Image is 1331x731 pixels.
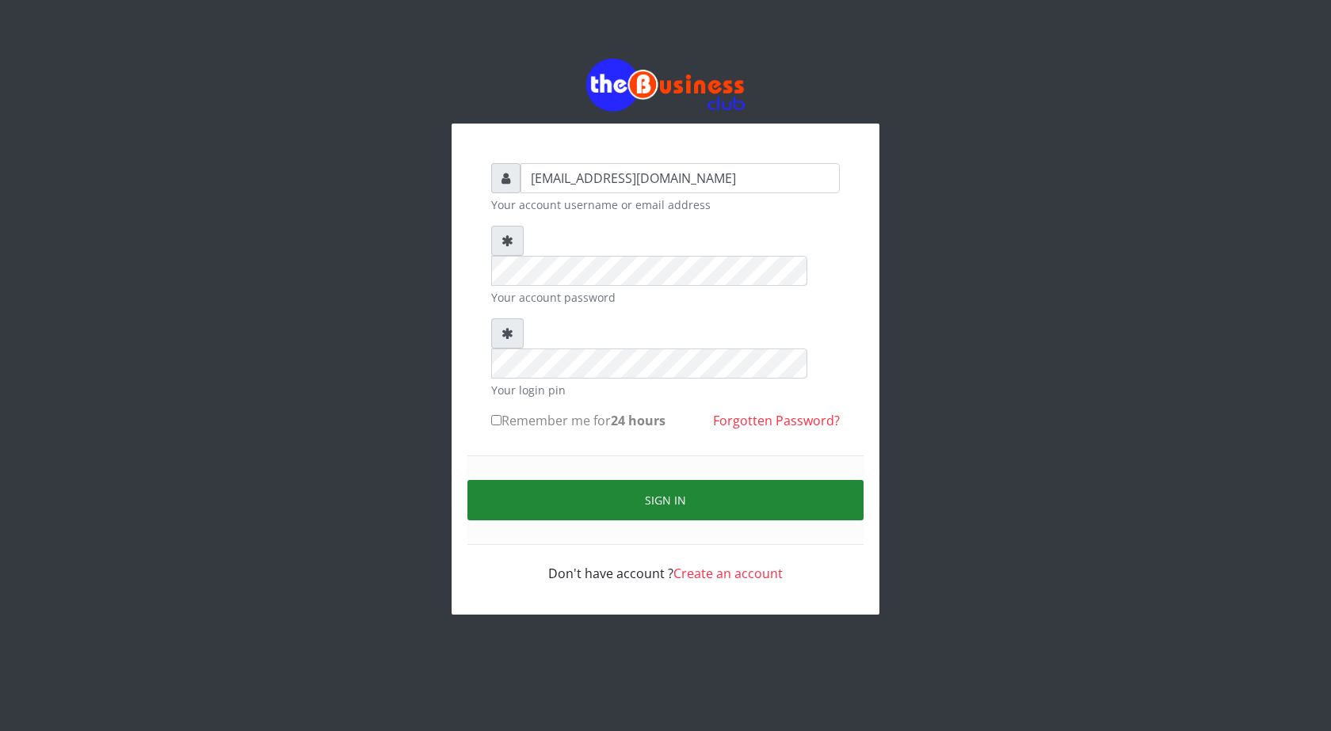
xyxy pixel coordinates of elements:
[491,289,840,306] small: Your account password
[611,412,665,429] b: 24 hours
[491,545,840,583] div: Don't have account ?
[491,411,665,430] label: Remember me for
[491,415,502,425] input: Remember me for24 hours
[491,196,840,213] small: Your account username or email address
[491,382,840,398] small: Your login pin
[713,412,840,429] a: Forgotten Password?
[521,163,840,193] input: Username or email address
[673,565,783,582] a: Create an account
[467,480,864,520] button: Sign in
